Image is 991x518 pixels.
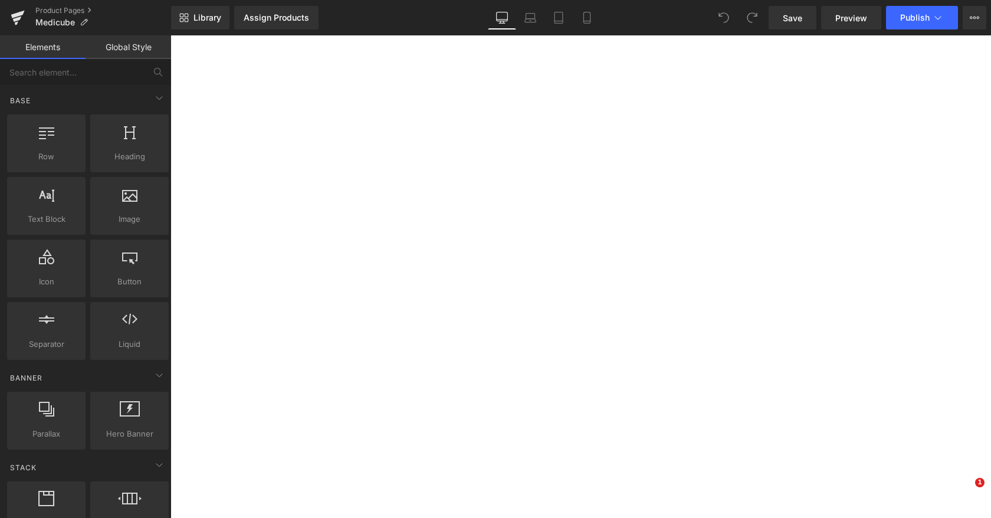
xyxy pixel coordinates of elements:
[9,462,38,473] span: Stack
[835,12,867,24] span: Preview
[244,13,309,22] div: Assign Products
[740,6,764,29] button: Redo
[9,95,32,106] span: Base
[516,6,544,29] a: Laptop
[712,6,736,29] button: Undo
[11,338,82,350] span: Separator
[9,372,44,383] span: Banner
[886,6,958,29] button: Publish
[11,213,82,225] span: Text Block
[900,13,930,22] span: Publish
[94,428,165,440] span: Hero Banner
[86,35,171,59] a: Global Style
[35,6,171,15] a: Product Pages
[544,6,573,29] a: Tablet
[94,213,165,225] span: Image
[573,6,601,29] a: Mobile
[35,18,75,27] span: Medicube
[11,276,82,288] span: Icon
[11,428,82,440] span: Parallax
[975,478,985,487] span: 1
[94,338,165,350] span: Liquid
[963,6,986,29] button: More
[783,12,802,24] span: Save
[94,150,165,163] span: Heading
[821,6,881,29] a: Preview
[171,6,229,29] a: New Library
[193,12,221,23] span: Library
[94,276,165,288] span: Button
[488,6,516,29] a: Desktop
[951,478,979,506] iframe: Intercom live chat
[11,150,82,163] span: Row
